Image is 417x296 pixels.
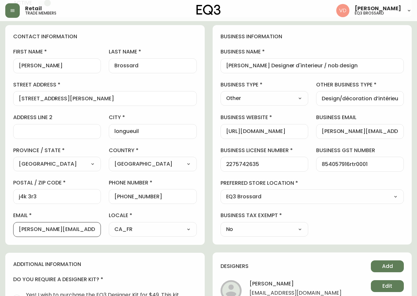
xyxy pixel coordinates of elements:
[250,280,342,290] h4: [PERSON_NAME]
[25,11,56,15] h5: trade members
[13,212,101,219] label: email
[109,114,196,121] label: city
[221,81,308,88] label: business type
[25,6,42,11] span: Retail
[13,179,101,186] label: postal / zip code
[13,114,101,121] label: address line 2
[221,263,249,270] h4: designers
[109,179,196,186] label: phone number
[336,4,349,17] img: 34cbe8de67806989076631741e6a7c6b
[382,263,393,270] span: Add
[13,48,101,55] label: first name
[316,114,404,121] label: business email
[13,261,197,268] h4: additional information
[13,276,197,283] h4: do you require a designer kit?
[221,48,404,55] label: business name
[316,147,404,154] label: business gst number
[382,282,392,290] span: Edit
[226,128,303,135] input: https://www.designshop.com
[355,6,401,11] span: [PERSON_NAME]
[13,81,197,88] label: street address
[109,147,196,154] label: country
[316,81,404,88] label: other business type
[196,5,221,15] img: logo
[221,180,404,187] label: preferred store location
[371,280,404,292] button: Edit
[371,260,404,272] button: Add
[13,33,197,40] h4: contact information
[109,212,196,219] label: locale
[109,48,196,55] label: last name
[221,33,404,40] h4: business information
[355,11,384,15] h5: eq3 brossard
[221,212,308,219] label: business tax exempt
[221,147,308,154] label: business license number
[221,114,308,121] label: business website
[13,147,101,154] label: province / state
